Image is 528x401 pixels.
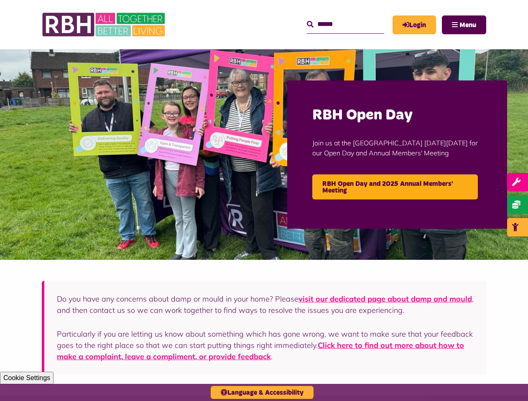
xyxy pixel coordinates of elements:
[57,328,474,362] p: Particularly if you are letting us know about something which has gone wrong, we want to make sur...
[442,15,486,34] button: Navigation
[57,293,474,316] p: Do you have any concerns about damp or mould in your home? Please , and then contact us so we can...
[312,175,478,200] a: RBH Open Day and 2025 Annual Members' Meeting
[211,386,314,399] button: Language & Accessibility
[312,125,482,170] p: Join us at the [GEOGRAPHIC_DATA] [DATE][DATE] for our Open Day and Annual Members' Meeting
[459,22,476,28] span: Menu
[42,8,167,41] img: RBH
[298,294,472,304] a: visit our dedicated page about damp and mould
[393,15,436,34] a: MyRBH
[312,106,482,125] h2: RBH Open Day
